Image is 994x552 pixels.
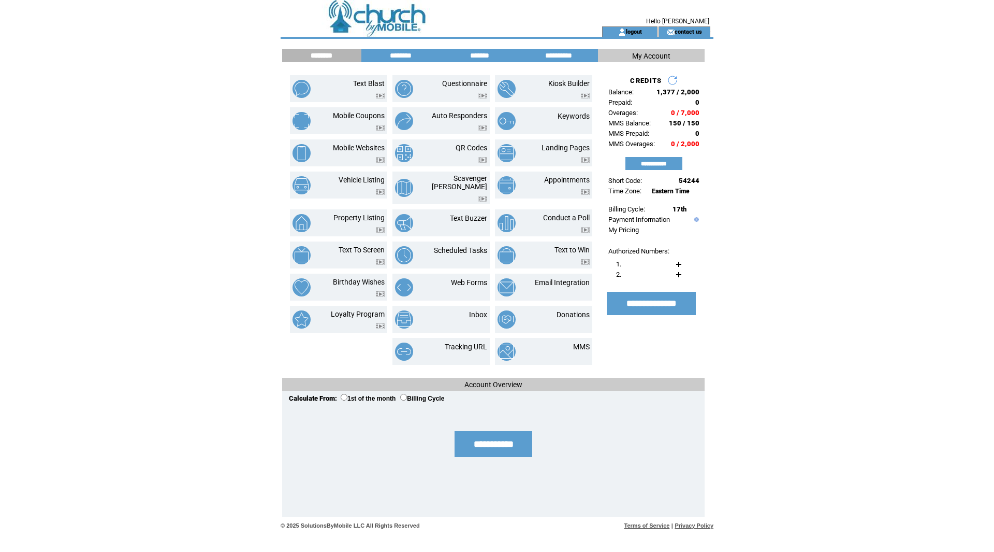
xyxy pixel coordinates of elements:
[434,246,487,254] a: Scheduled Tasks
[675,522,713,529] a: Privacy Policy
[353,79,385,88] a: Text Blast
[498,246,516,264] img: text-to-win.png
[376,189,385,195] img: video.png
[395,80,413,98] img: questionnaire.png
[626,28,642,35] a: logout
[608,226,639,234] a: My Pricing
[608,130,649,137] span: MMS Prepaid:
[618,28,626,36] img: account_icon.gif
[581,157,590,163] img: video.png
[673,205,686,213] span: 17th
[333,111,385,120] a: Mobile Coupons
[630,77,662,84] span: CREDITS
[464,380,522,389] span: Account Overview
[395,144,413,162] img: qr-codes.png
[451,278,487,287] a: Web Forms
[339,176,385,184] a: Vehicle Listing
[293,246,311,264] img: text-to-screen.png
[608,98,632,106] span: Prepaid:
[616,260,621,268] span: 1.
[341,395,396,402] label: 1st of the month
[395,214,413,232] img: text-buzzer.png
[293,214,311,232] img: property-listing.png
[608,119,651,127] span: MMS Balance:
[442,79,487,88] a: Questionnaire
[498,343,516,361] img: mms.png
[432,111,487,120] a: Auto Responders
[333,278,385,286] a: Birthday Wishes
[616,271,621,278] span: 2.
[557,310,590,319] a: Donations
[395,179,413,197] img: scavenger-hunt.png
[679,177,699,185] span: 54244
[608,187,641,195] span: Time Zone:
[293,310,311,329] img: loyalty-program.png
[671,109,699,117] span: 0 / 7,000
[469,310,487,319] a: Inbox
[544,176,590,184] a: Appointments
[632,52,670,60] span: My Account
[395,278,413,296] img: web-forms.png
[581,93,590,98] img: video.png
[608,140,655,148] span: MMS Overages:
[498,176,516,194] img: appointments.png
[293,144,311,162] img: mobile-websites.png
[608,205,645,213] span: Billing Cycle:
[478,93,487,98] img: video.png
[542,144,590,152] a: Landing Pages
[333,214,385,222] a: Property Listing
[376,93,385,98] img: video.png
[376,291,385,297] img: video.png
[478,196,487,202] img: video.png
[581,259,590,265] img: video.png
[376,259,385,265] img: video.png
[498,310,516,329] img: donations.png
[293,112,311,130] img: mobile-coupons.png
[478,125,487,131] img: video.png
[376,227,385,233] img: video.png
[554,246,590,254] a: Text to Win
[456,144,487,152] a: QR Codes
[478,157,487,163] img: video.png
[339,246,385,254] a: Text To Screen
[498,278,516,296] img: email-integration.png
[395,246,413,264] img: scheduled-tasks.png
[498,112,516,130] img: keywords.png
[695,130,699,137] span: 0
[692,217,699,222] img: help.gif
[608,247,669,255] span: Authorized Numbers:
[281,522,420,529] span: © 2025 SolutionsByMobile LLC All Rights Reserved
[671,522,673,529] span: |
[395,343,413,361] img: tracking-url.png
[667,28,675,36] img: contact_us_icon.gif
[333,144,385,152] a: Mobile Websites
[498,214,516,232] img: conduct-a-poll.png
[608,109,638,117] span: Overages:
[400,394,407,401] input: Billing Cycle
[695,98,699,106] span: 0
[608,216,670,223] a: Payment Information
[293,278,311,296] img: birthday-wishes.png
[376,157,385,163] img: video.png
[293,80,311,98] img: text-blast.png
[293,176,311,194] img: vehicle-listing.png
[445,343,487,351] a: Tracking URL
[581,189,590,195] img: video.png
[624,522,670,529] a: Terms of Service
[543,214,590,222] a: Conduct a Poll
[558,112,590,120] a: Keywords
[376,323,385,329] img: video.png
[548,79,590,88] a: Kiosk Builder
[376,125,385,131] img: video.png
[646,18,709,25] span: Hello [PERSON_NAME]
[652,188,690,195] span: Eastern Time
[608,177,642,185] span: Short Code:
[608,88,634,96] span: Balance:
[671,140,699,148] span: 0 / 2,000
[669,119,699,127] span: 150 / 150
[395,310,413,329] img: inbox.png
[535,278,590,287] a: Email Integration
[675,28,702,35] a: contact us
[498,144,516,162] img: landing-pages.png
[341,394,347,401] input: 1st of the month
